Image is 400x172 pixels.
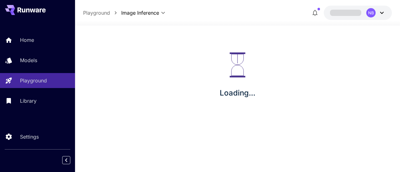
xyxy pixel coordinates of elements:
[20,97,37,105] p: Library
[83,9,110,17] a: Playground
[20,77,47,84] p: Playground
[20,133,39,140] p: Settings
[62,156,70,164] button: Collapse sidebar
[220,87,255,99] p: Loading...
[20,36,34,44] p: Home
[366,8,376,17] div: NB
[121,9,159,17] span: Image Inference
[67,155,75,166] div: Collapse sidebar
[324,6,392,20] button: NB
[20,57,37,64] p: Models
[83,9,121,17] nav: breadcrumb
